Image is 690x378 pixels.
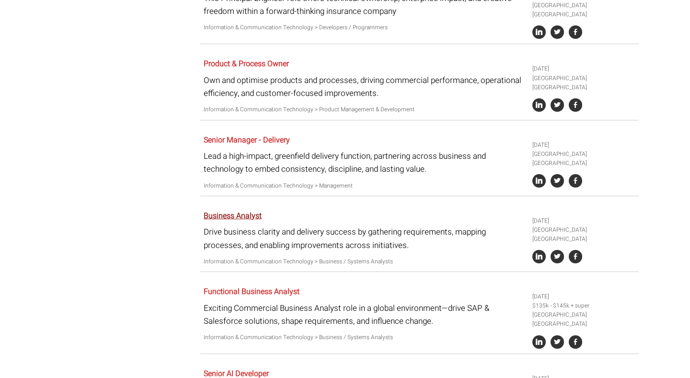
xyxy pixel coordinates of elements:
a: Product & Process Owner [204,58,289,70]
p: Exciting Commercial Business Analyst role in a global environment—drive SAP & Salesforce solution... [204,302,525,328]
li: [GEOGRAPHIC_DATA] [GEOGRAPHIC_DATA] [532,310,635,329]
p: Drive business clarity and delivery success by gathering requirements, mapping processes, and ena... [204,225,525,251]
a: Senior Manager - Delivery [204,134,290,146]
li: [DATE] [532,292,635,301]
p: Information & Communication Technology > Management [204,181,525,190]
li: [DATE] [532,64,635,73]
p: Own and optimise products and processes, driving commercial performance, operational efficiency, ... [204,74,525,100]
a: Functional Business Analyst [204,286,299,297]
li: [GEOGRAPHIC_DATA] [GEOGRAPHIC_DATA] [532,1,635,19]
li: [DATE] [532,216,635,225]
li: [GEOGRAPHIC_DATA] [GEOGRAPHIC_DATA] [532,225,635,244]
p: Information & Communication Technology > Developers / Programmers [204,23,525,32]
li: $135k - $145k + super [532,301,635,310]
li: [GEOGRAPHIC_DATA] [GEOGRAPHIC_DATA] [532,150,635,168]
p: Information & Communication Technology > Business / Systems Analysts [204,257,525,266]
p: Information & Communication Technology > Product Management & Development [204,105,525,114]
a: Business Analyst [204,210,262,222]
li: [DATE] [532,141,635,150]
li: [GEOGRAPHIC_DATA] [GEOGRAPHIC_DATA] [532,74,635,92]
p: Information & Communication Technology > Business / Systems Analysts [204,333,525,342]
p: Lead a high-impact, greenfield delivery function, partnering across business and technology to em... [204,150,525,176]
